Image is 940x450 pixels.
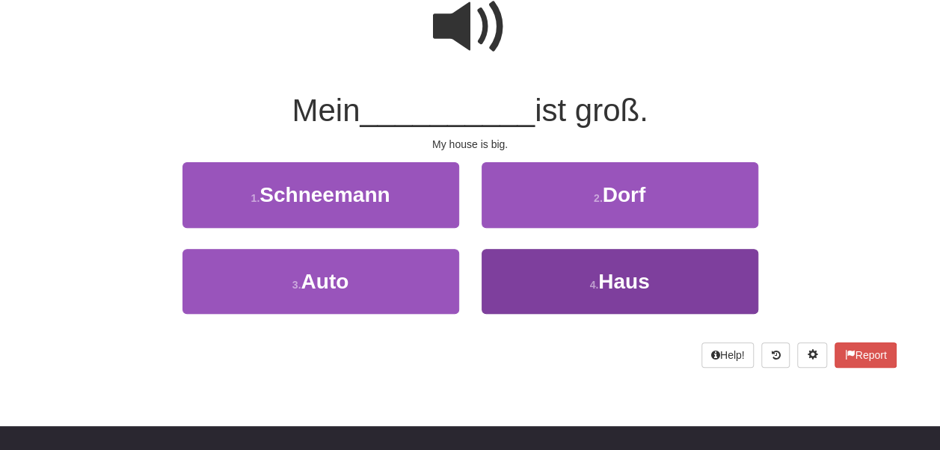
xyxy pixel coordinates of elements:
div: My house is big. [44,137,897,152]
small: 4 . [589,279,598,291]
span: __________ [360,93,535,128]
span: Dorf [603,183,646,206]
span: Auto [301,270,348,293]
small: 3 . [292,279,301,291]
span: Haus [598,270,649,293]
span: Schneemann [259,183,390,206]
span: ist groß. [535,93,648,128]
button: Report [835,342,896,368]
button: Round history (alt+y) [761,342,790,368]
small: 2 . [594,192,603,204]
button: Help! [701,342,755,368]
span: Mein [292,93,360,128]
small: 1 . [251,192,260,204]
button: 4.Haus [482,249,758,314]
button: 3.Auto [182,249,459,314]
button: 2.Dorf [482,162,758,227]
button: 1.Schneemann [182,162,459,227]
